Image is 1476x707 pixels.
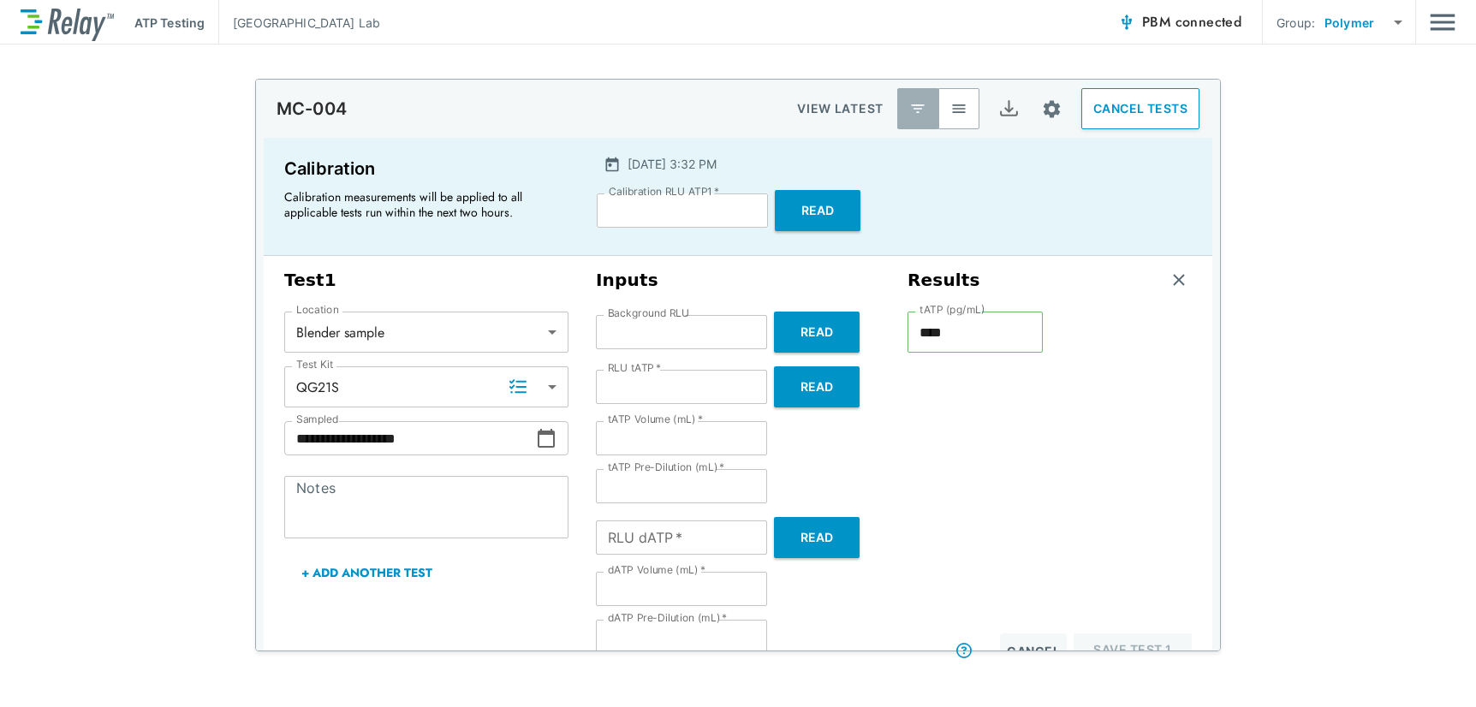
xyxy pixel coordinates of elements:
button: CANCEL TESTS [1081,88,1199,129]
button: Read [774,517,860,558]
button: Site setup [1029,86,1074,132]
label: RLU tATP [608,362,661,374]
div: Blender sample [284,315,568,349]
img: Calender Icon [604,156,621,173]
button: Read [775,190,860,231]
label: tATP (pg/mL) [920,304,985,316]
p: [GEOGRAPHIC_DATA] Lab [233,14,380,32]
button: Read [774,366,860,407]
p: MC-004 [277,98,347,119]
span: connected [1175,12,1242,32]
iframe: Resource center [1199,656,1459,694]
img: Settings Icon [1041,98,1062,120]
img: Remove [1170,271,1187,288]
p: Calibration [284,155,566,182]
p: VIEW LATEST [797,98,884,119]
button: Cancel [1000,633,1067,668]
button: Read [774,312,860,353]
img: LuminUltra Relay [21,4,114,41]
input: Choose date, selected date is Sep 5, 2025 [284,421,536,455]
label: tATP Pre-Dilution (mL) [608,461,725,473]
label: Background RLU [608,307,689,319]
div: QG21S [284,370,568,404]
button: Main menu [1430,6,1455,39]
h3: Test 1 [284,270,568,291]
img: View All [950,100,967,117]
button: Export [988,88,1029,129]
p: ATP Testing [134,14,205,32]
label: Sampled [296,413,339,425]
h3: Inputs [596,270,880,291]
label: dATP Volume (mL) [608,564,705,576]
p: [DATE] 3:32 PM [628,155,717,173]
label: Calibration RLU ATP1 [609,186,719,198]
p: Calibration measurements will be applied to all applicable tests run within the next two hours. [284,189,558,220]
img: Latest [909,100,926,117]
label: tATP Volume (mL) [608,413,703,425]
img: Connected Icon [1118,14,1135,31]
label: dATP Pre-Dilution (mL) [608,612,728,624]
img: Drawer Icon [1430,6,1455,39]
p: Group: [1277,14,1315,32]
h3: Results [908,270,980,291]
img: Export Icon [998,98,1020,120]
label: Location [296,304,339,316]
button: PBM connected [1111,5,1248,39]
span: PBM [1142,10,1241,34]
label: Test Kit [296,359,334,371]
button: + Add Another Test [284,552,449,593]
